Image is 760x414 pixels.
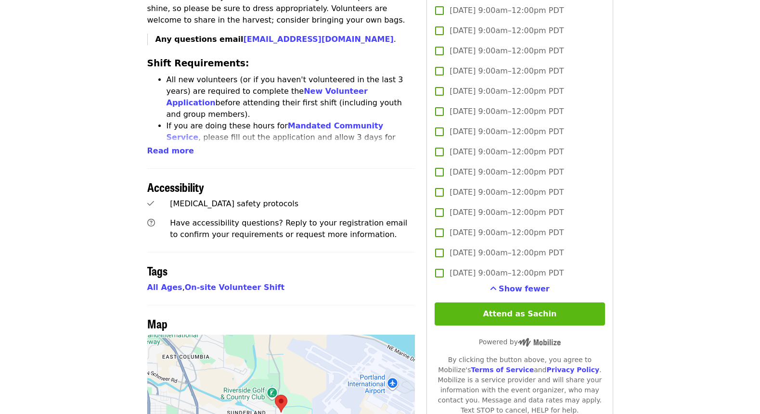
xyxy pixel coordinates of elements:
span: [DATE] 9:00am–12:00pm PDT [450,227,564,238]
button: Read more [147,145,194,157]
span: Read more [147,146,194,155]
i: check icon [147,199,154,208]
span: Accessibility [147,178,204,195]
li: If you are doing these hours for , please fill out the application and allow 3 days for approval.... [167,120,415,166]
span: [DATE] 9:00am–12:00pm PDT [450,146,564,158]
span: [DATE] 9:00am–12:00pm PDT [450,65,564,77]
a: On-site Volunteer Shift [185,283,284,292]
a: All Ages [147,283,182,292]
span: [DATE] 9:00am–12:00pm PDT [450,5,564,16]
span: Show fewer [499,284,550,293]
span: Powered by [479,338,561,346]
span: Map [147,315,167,332]
span: [DATE] 9:00am–12:00pm PDT [450,207,564,218]
span: [DATE] 9:00am–12:00pm PDT [450,126,564,138]
a: Privacy Policy [546,366,599,374]
span: [DATE] 9:00am–12:00pm PDT [450,86,564,97]
span: [DATE] 9:00am–12:00pm PDT [450,166,564,178]
span: , [147,283,185,292]
span: [DATE] 9:00am–12:00pm PDT [450,267,564,279]
p: . [155,34,415,45]
span: [DATE] 9:00am–12:00pm PDT [450,45,564,57]
i: question-circle icon [147,218,155,227]
button: Attend as Sachin [435,302,605,326]
span: [DATE] 9:00am–12:00pm PDT [450,25,564,37]
span: Have accessibility questions? Reply to your registration email to confirm your requirements or re... [170,218,407,239]
span: Tags [147,262,167,279]
span: [DATE] 9:00am–12:00pm PDT [450,187,564,198]
a: [EMAIL_ADDRESS][DOMAIN_NAME] [243,35,393,44]
a: Terms of Service [471,366,534,374]
a: New Volunteer Application [167,87,368,107]
strong: Any questions email [155,35,394,44]
span: [DATE] 9:00am–12:00pm PDT [450,106,564,117]
img: Powered by Mobilize [518,338,561,347]
div: [MEDICAL_DATA] safety protocols [170,198,415,210]
button: See more timeslots [490,283,550,295]
span: [DATE] 9:00am–12:00pm PDT [450,247,564,259]
li: All new volunteers (or if you haven't volunteered in the last 3 years) are required to complete t... [167,74,415,120]
strong: Shift Requirements: [147,58,249,68]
